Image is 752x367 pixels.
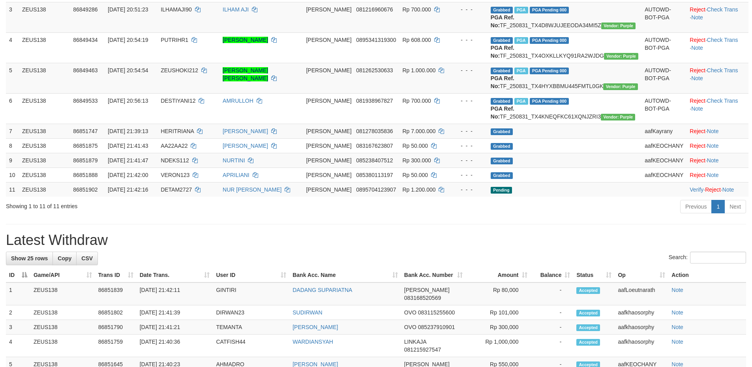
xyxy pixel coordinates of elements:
a: Reject [690,143,705,149]
a: Show 25 rows [6,252,53,265]
span: ZEUSHOKI212 [161,67,198,73]
a: AMRULLOH [223,98,253,104]
td: ZEUS138 [19,168,70,182]
td: · · [686,182,748,197]
td: ZEUS138 [19,124,70,138]
td: 2 [6,305,30,320]
a: Check Trans [707,98,738,104]
td: AUTOWD-BOT-PGA [641,32,686,63]
span: [DATE] 20:51:23 [108,6,148,13]
span: Grabbed [491,7,513,13]
td: TF_250831_TX4D8WJUJEEODA34MI5Z [488,2,641,32]
span: Copy 081938967827 to clipboard [356,98,393,104]
td: 11 [6,182,19,197]
th: Trans ID: activate to sort column ascending [95,268,137,282]
span: 86851888 [73,172,98,178]
td: aafKEOCHANY [641,153,686,168]
a: [PERSON_NAME] [223,143,268,149]
span: [PERSON_NAME] [306,172,351,178]
td: ZEUS138 [30,305,95,320]
span: Grabbed [491,37,513,44]
td: CATFISH44 [213,335,289,357]
span: [DATE] 21:39:13 [108,128,148,134]
span: [PERSON_NAME] [306,186,351,193]
td: ZEUS138 [30,320,95,335]
span: LINKAJA [404,339,426,345]
span: 86851747 [73,128,98,134]
b: PGA Ref. No: [491,75,514,89]
a: 1 [711,200,725,213]
a: [PERSON_NAME] [293,324,338,330]
span: OVO [404,309,416,316]
a: Verify [690,186,703,193]
span: VERON123 [161,172,189,178]
td: aafKEOCHANY [641,138,686,153]
span: Marked by aafRornrotha [514,7,528,13]
span: PUTRIHR1 [161,37,188,43]
span: Copy 081262530633 to clipboard [356,67,393,73]
a: WARDIANSYAH [293,339,333,345]
span: Marked by aafRornrotha [514,98,528,105]
div: - - - [453,127,484,135]
td: [DATE] 21:41:39 [137,305,213,320]
a: SUDIRWAN [293,309,322,316]
td: · [686,168,748,182]
th: Game/API: activate to sort column ascending [30,268,95,282]
td: ZEUS138 [19,32,70,63]
span: Accepted [576,339,600,346]
span: Grabbed [491,158,513,164]
span: 86849286 [73,6,98,13]
a: DADANG SUPARIATNA [293,287,352,293]
span: Copy 083115255600 to clipboard [418,309,455,316]
div: - - - [453,186,484,194]
span: Copy 085237910901 to clipboard [418,324,455,330]
td: 86851759 [95,335,137,357]
td: 86851839 [95,282,137,305]
div: Showing 1 to 11 of 11 entries [6,199,308,210]
td: · [686,138,748,153]
a: Reject [690,98,705,104]
td: aafkhaosorphy [615,335,668,357]
td: ZEUS138 [19,138,70,153]
td: 86851802 [95,305,137,320]
span: DETAM2727 [161,186,192,193]
span: 86849463 [73,67,98,73]
th: Bank Acc. Number: activate to sort column ascending [401,268,466,282]
th: Date Trans.: activate to sort column ascending [137,268,213,282]
span: Accepted [576,310,600,316]
span: [DATE] 20:54:54 [108,67,148,73]
span: Vendor URL: https://trx4.1velocity.biz [603,83,638,90]
span: Copy 081278035836 to clipboard [356,128,393,134]
a: [PERSON_NAME] [223,128,268,134]
td: ZEUS138 [19,93,70,124]
td: AUTOWD-BOT-PGA [641,63,686,93]
a: Reject [690,172,705,178]
a: Note [671,309,683,316]
td: TF_250831_TX4HYXBBMU445FMTL0GK [488,63,641,93]
span: Rp 300.000 [402,157,431,164]
span: PGA Pending [530,37,569,44]
td: ZEUS138 [19,2,70,32]
span: Accepted [576,287,600,294]
a: Note [707,157,719,164]
a: Note [722,186,734,193]
td: Rp 1,000,000 [466,335,531,357]
span: [DATE] 20:54:19 [108,37,148,43]
td: aafKayrany [641,124,686,138]
span: NDEKS112 [161,157,189,164]
span: 86851875 [73,143,98,149]
a: NURTINI [223,157,245,164]
span: Copy 081215927547 to clipboard [404,346,441,353]
td: - [531,282,574,305]
span: Copy 083167623807 to clipboard [356,143,393,149]
a: ILHAM AJI [223,6,249,13]
span: Grabbed [491,68,513,74]
a: APRILIANI [223,172,249,178]
td: 9 [6,153,19,168]
td: ZEUS138 [30,335,95,357]
td: TF_250831_TX4OXKLLKYQ91RA2WJDG [488,32,641,63]
b: PGA Ref. No: [491,14,514,28]
td: GINTIRI [213,282,289,305]
td: [DATE] 21:41:21 [137,320,213,335]
td: · · [686,63,748,93]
